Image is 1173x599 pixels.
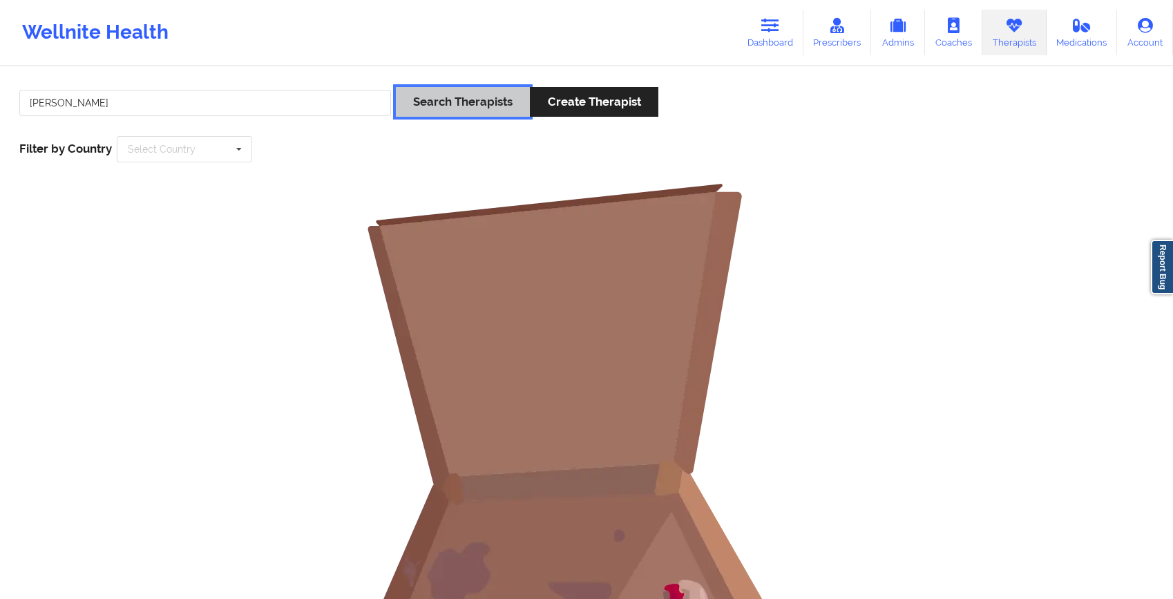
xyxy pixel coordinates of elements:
a: Coaches [925,10,982,55]
button: Create Therapist [530,87,658,117]
a: Therapists [982,10,1047,55]
a: Report Bug [1151,240,1173,294]
a: Prescribers [803,10,872,55]
span: Filter by Country [19,142,112,155]
a: Medications [1047,10,1118,55]
a: Admins [871,10,925,55]
input: Search Keywords [19,90,391,116]
a: Account [1117,10,1173,55]
a: Dashboard [737,10,803,55]
div: Select Country [128,144,195,154]
button: Search Therapists [396,87,530,117]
